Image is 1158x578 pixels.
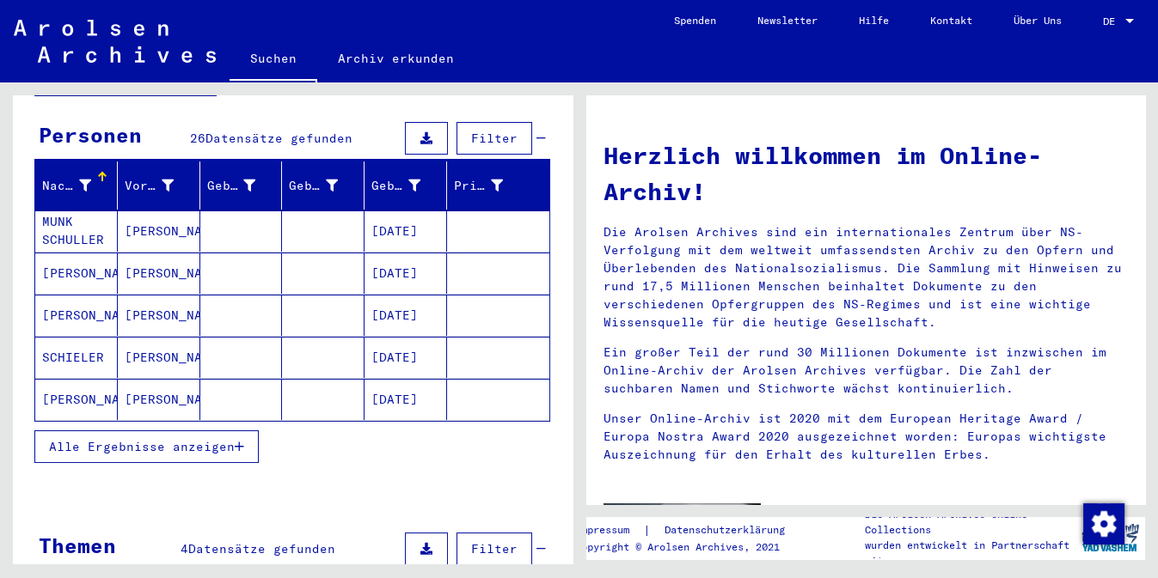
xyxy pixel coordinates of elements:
[456,532,532,565] button: Filter
[230,38,317,82] a: Suchen
[365,379,447,420] mat-cell: [DATE]
[14,20,216,63] img: Arolsen_neg.svg
[575,521,806,539] div: |
[365,210,447,252] mat-cell: [DATE]
[289,177,338,195] div: Geburt‏
[471,131,518,146] span: Filter
[317,38,475,79] a: Archiv erkunden
[42,172,117,199] div: Nachname
[207,172,282,199] div: Geburtsname
[35,210,118,252] mat-cell: MUNK SCHULLER
[49,439,235,454] span: Alle Ergebnisse anzeigen
[289,172,364,199] div: Geburt‏
[604,344,1129,398] p: Ein großer Teil der rund 30 Millionen Dokumente ist inzwischen im Online-Archiv der Arolsen Archi...
[575,521,643,539] a: Impressum
[651,521,806,539] a: Datenschutzerklärung
[447,161,549,210] mat-header-cell: Prisoner #
[371,172,446,199] div: Geburtsdatum
[575,539,806,555] p: Copyright © Arolsen Archives, 2021
[865,538,1075,569] p: wurden entwickelt in Partnerschaft mit
[125,177,174,195] div: Vorname
[471,541,518,557] span: Filter
[118,161,200,210] mat-header-cell: Vorname
[604,223,1129,332] p: Die Arolsen Archives sind ein internationales Zentrum über NS-Verfolgung mit dem weltweit umfasse...
[365,337,447,378] mat-cell: [DATE]
[35,337,118,378] mat-cell: SCHIELER
[39,530,116,561] div: Themen
[190,131,205,146] span: 26
[865,507,1075,538] p: Die Arolsen Archives Online-Collections
[188,541,335,557] span: Datensätze gefunden
[35,379,118,420] mat-cell: [PERSON_NAME]
[34,430,259,463] button: Alle Ergebnisse anzeigen
[454,172,529,199] div: Prisoner #
[125,172,199,199] div: Vorname
[42,177,91,195] div: Nachname
[456,122,532,155] button: Filter
[35,295,118,336] mat-cell: [PERSON_NAME]
[1078,516,1143,559] img: yv_logo.png
[118,337,200,378] mat-cell: [PERSON_NAME]
[118,252,200,294] mat-cell: [PERSON_NAME]
[454,177,503,195] div: Prisoner #
[118,210,200,252] mat-cell: [PERSON_NAME]
[371,177,420,195] div: Geburtsdatum
[118,379,200,420] mat-cell: [PERSON_NAME]
[118,295,200,336] mat-cell: [PERSON_NAME]
[35,161,118,210] mat-header-cell: Nachname
[181,541,188,557] span: 4
[365,252,447,294] mat-cell: [DATE]
[282,161,365,210] mat-header-cell: Geburt‏
[205,131,352,146] span: Datensätze gefunden
[39,119,142,150] div: Personen
[604,137,1129,210] h1: Herzlich willkommen im Online-Archiv!
[1083,503,1124,545] img: Zustimmung ändern
[1103,15,1122,27] span: DE
[604,410,1129,464] p: Unser Online-Archiv ist 2020 mit dem European Heritage Award / Europa Nostra Award 2020 ausgezeic...
[365,161,447,210] mat-header-cell: Geburtsdatum
[35,252,118,294] mat-cell: [PERSON_NAME]
[365,295,447,336] mat-cell: [DATE]
[207,177,256,195] div: Geburtsname
[200,161,283,210] mat-header-cell: Geburtsname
